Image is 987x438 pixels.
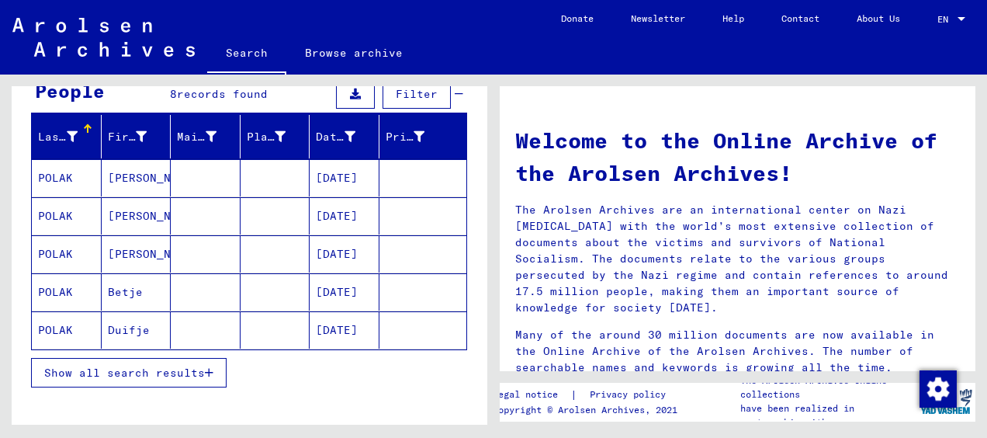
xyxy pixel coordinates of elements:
[247,129,286,145] div: Place of Birth
[493,387,684,403] div: |
[740,374,916,401] p: The Arolsen Archives online collections
[44,366,205,380] span: Show all search results
[177,87,268,101] span: records found
[383,79,451,109] button: Filter
[38,129,78,145] div: Last Name
[32,115,102,158] mat-header-cell: Last Name
[247,124,310,149] div: Place of Birth
[32,311,102,349] mat-cell: POLAK
[386,129,425,145] div: Prisoner #
[310,235,379,273] mat-cell: [DATE]
[12,18,195,57] img: Arolsen_neg.svg
[32,159,102,196] mat-cell: POLAK
[316,124,379,149] div: Date of Birth
[917,382,975,421] img: yv_logo.png
[386,124,448,149] div: Prisoner #
[102,159,171,196] mat-cell: [PERSON_NAME]
[35,77,105,105] div: People
[379,115,467,158] mat-header-cell: Prisoner #
[102,197,171,235] mat-cell: [PERSON_NAME]
[171,115,241,158] mat-header-cell: Maiden Name
[170,87,177,101] span: 8
[108,124,171,149] div: First Name
[316,129,355,145] div: Date of Birth
[493,403,684,417] p: Copyright © Arolsen Archives, 2021
[310,311,379,349] mat-cell: [DATE]
[177,124,240,149] div: Maiden Name
[38,124,101,149] div: Last Name
[310,159,379,196] mat-cell: [DATE]
[493,387,570,403] a: Legal notice
[515,327,960,376] p: Many of the around 30 million documents are now available in the Online Archive of the Arolsen Ar...
[177,129,216,145] div: Maiden Name
[207,34,286,75] a: Search
[937,14,954,25] span: EN
[102,235,171,273] mat-cell: [PERSON_NAME]
[515,202,960,316] p: The Arolsen Archives are an international center on Nazi [MEDICAL_DATA] with the world’s most ext...
[286,34,421,71] a: Browse archive
[919,370,957,408] img: Change consent
[577,387,684,403] a: Privacy policy
[740,401,916,429] p: have been realized in partnership with
[515,124,960,189] h1: Welcome to the Online Archive of the Arolsen Archives!
[102,311,171,349] mat-cell: Duifje
[241,115,310,158] mat-header-cell: Place of Birth
[32,197,102,235] mat-cell: POLAK
[310,115,379,158] mat-header-cell: Date of Birth
[32,273,102,311] mat-cell: POLAK
[310,273,379,311] mat-cell: [DATE]
[310,197,379,235] mat-cell: [DATE]
[32,235,102,273] mat-cell: POLAK
[102,273,171,311] mat-cell: Betje
[919,370,956,407] div: Change consent
[396,87,438,101] span: Filter
[108,129,147,145] div: First Name
[31,358,227,388] button: Show all search results
[102,115,171,158] mat-header-cell: First Name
